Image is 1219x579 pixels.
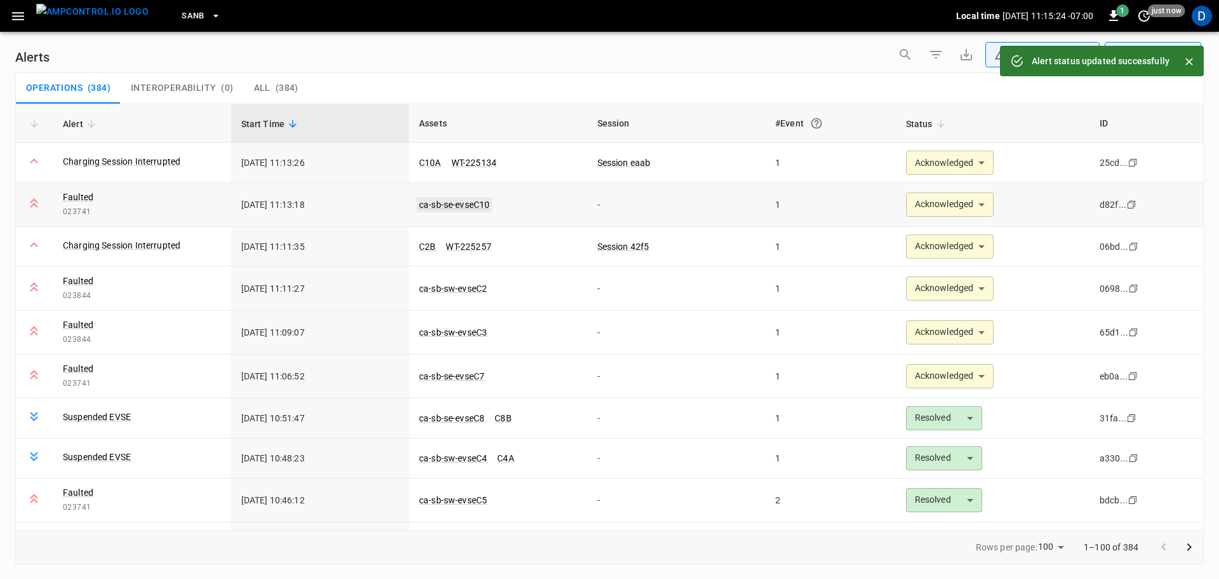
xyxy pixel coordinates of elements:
[419,158,441,168] a: C10A
[63,530,93,543] a: Faulted
[495,413,511,423] a: C8B
[231,355,410,398] td: [DATE] 11:06:52
[1127,493,1140,507] div: copy
[63,411,131,423] a: Suspended EVSE
[765,479,896,522] td: 2
[231,439,410,479] td: [DATE] 10:48:23
[1127,156,1140,170] div: copy
[451,158,496,168] a: WT-225134
[231,479,410,522] td: [DATE] 10:46:12
[1100,370,1128,383] div: eb0a...
[587,522,766,566] td: -
[587,311,766,355] td: -
[231,311,410,355] td: [DATE] 11:09:07
[63,116,100,132] span: Alert
[63,191,93,203] a: Faulted
[1180,52,1199,71] button: Close
[15,47,50,67] h6: Alerts
[587,104,766,143] th: Session
[1126,198,1138,212] div: copy
[1128,325,1140,339] div: copy
[906,235,994,259] div: Acknowledged
[63,362,93,375] a: Faulted
[419,495,487,505] a: ca-sb-sw-evseC5
[976,541,1037,554] p: Rows per page:
[1127,369,1140,383] div: copy
[765,227,896,267] td: 1
[419,242,436,252] a: C2B
[63,451,131,463] a: Suspended EVSE
[1100,282,1128,295] div: 0698...
[906,488,982,512] div: Resolved
[231,267,410,311] td: [DATE] 11:11:27
[416,197,492,212] a: ca-sb-se-evseC10
[587,479,766,522] td: -
[1128,282,1140,296] div: copy
[1116,4,1129,17] span: 1
[1126,411,1138,425] div: copy
[231,143,410,183] td: [DATE] 11:13:26
[1089,104,1203,143] th: ID
[1084,541,1138,554] p: 1–100 of 384
[587,355,766,398] td: -
[88,83,110,94] span: ( 384 )
[231,398,410,439] td: [DATE] 10:51:47
[1032,50,1169,72] div: Alert status updated successfully
[906,276,994,301] div: Acknowledged
[906,364,994,388] div: Acknowledged
[231,227,410,267] td: [DATE] 11:11:35
[906,406,982,430] div: Resolved
[182,9,204,24] span: SanB
[419,453,487,463] a: ca-sb-sw-evseC4
[446,242,491,252] a: WT-225257
[775,112,886,135] div: #Event
[906,446,982,470] div: Resolved
[63,206,221,219] span: 023741
[63,334,221,346] span: 023844
[906,193,994,217] div: Acknowledged
[587,398,766,439] td: -
[63,378,221,390] span: 023741
[231,183,410,227] td: [DATE] 11:13:18
[765,439,896,479] td: 1
[419,283,487,294] a: ca-sb-sw-evseC2
[765,143,896,183] td: 1
[497,453,514,463] a: C4A
[1100,240,1128,253] div: 06bd...
[1128,240,1140,254] div: copy
[956,10,1000,22] p: Local time
[63,486,93,499] a: Faulted
[131,83,216,94] span: Interoperability
[765,267,896,311] td: 1
[1148,4,1185,17] span: just now
[63,501,221,514] span: 023741
[1128,43,1201,67] div: Last 24 hrs
[409,104,587,143] th: Assets
[1100,326,1128,339] div: 65d1...
[1100,412,1126,425] div: 31fa...
[419,327,487,337] a: ca-sb-sw-evseC3
[805,112,828,135] button: An event is a single occurrence of an issue. An alert groups related events for the same asset, m...
[221,83,233,94] span: ( 0 )
[1176,535,1202,560] button: Go to next page
[63,290,221,303] span: 023844
[597,158,651,168] a: Session eaab
[276,83,298,94] span: ( 384 )
[1100,494,1128,507] div: bdcb...
[765,355,896,398] td: 1
[26,83,83,94] span: Operations
[1128,451,1140,465] div: copy
[177,4,226,29] button: SanB
[419,413,484,423] a: ca-sb-se-evseC8
[587,183,766,227] td: -
[1134,6,1154,26] button: set refresh interval
[63,239,180,252] a: Charging Session Interrupted
[63,155,180,168] a: Charging Session Interrupted
[1003,10,1093,22] p: [DATE] 11:15:24 -07:00
[994,48,1079,62] div: Any Status
[241,116,302,132] span: Start Time
[587,267,766,311] td: -
[906,116,949,132] span: Status
[906,320,994,344] div: Acknowledged
[1038,538,1069,556] div: 100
